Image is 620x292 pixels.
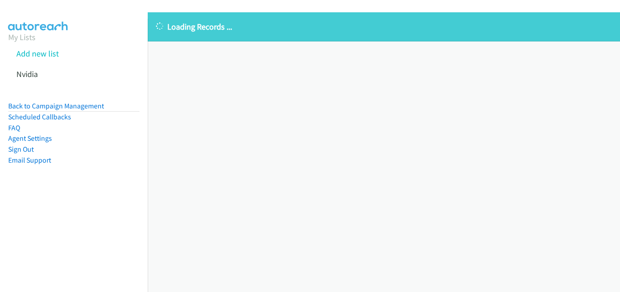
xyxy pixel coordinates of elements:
a: Sign Out [8,145,34,154]
a: Back to Campaign Management [8,102,104,110]
a: FAQ [8,123,20,132]
a: Agent Settings [8,134,52,143]
a: Nvidia [16,69,38,79]
a: Add new list [16,48,59,59]
a: Scheduled Callbacks [8,113,71,121]
a: Email Support [8,156,51,164]
p: Loading Records ... [156,20,612,33]
a: My Lists [8,32,36,42]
